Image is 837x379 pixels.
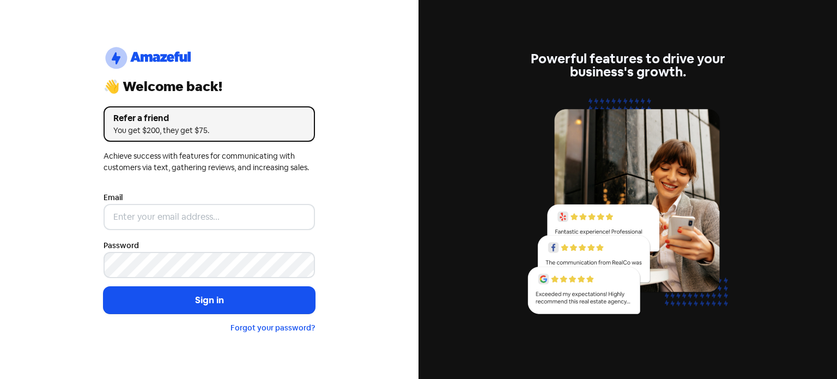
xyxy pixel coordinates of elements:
img: reviews [522,92,733,327]
div: Refer a friend [113,112,305,125]
a: Forgot your password? [231,323,315,333]
div: 👋 Welcome back! [104,80,315,93]
div: You get $200, they get $75. [113,125,305,136]
label: Password [104,240,139,251]
div: Powerful features to drive your business's growth. [522,52,733,79]
label: Email [104,192,123,203]
button: Sign in [104,287,315,314]
div: Achieve success with features for communicating with customers via text, gathering reviews, and i... [104,151,315,173]
input: Enter your email address... [104,204,315,230]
